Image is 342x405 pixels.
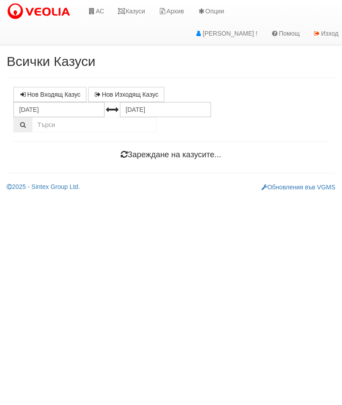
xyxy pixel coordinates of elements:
h4: Зареждане на казусите... [13,151,329,160]
h2: Всички Казуси [7,54,335,69]
a: [PERSON_NAME] ! [188,22,264,45]
a: Обновления във VGMS [261,184,335,191]
a: Нов Изходящ Казус [88,87,164,102]
a: Помощ [264,22,306,45]
input: Търсене по Идентификатор, Бл/Вх/Ап, Тип, Описание, Моб. Номер, Имейл, Файл, Коментар, [32,117,157,132]
img: VeoliaLogo.png [7,2,74,21]
a: Нов Входящ Казус [13,87,86,102]
a: 2025 - Sintex Group Ltd. [7,183,80,190]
